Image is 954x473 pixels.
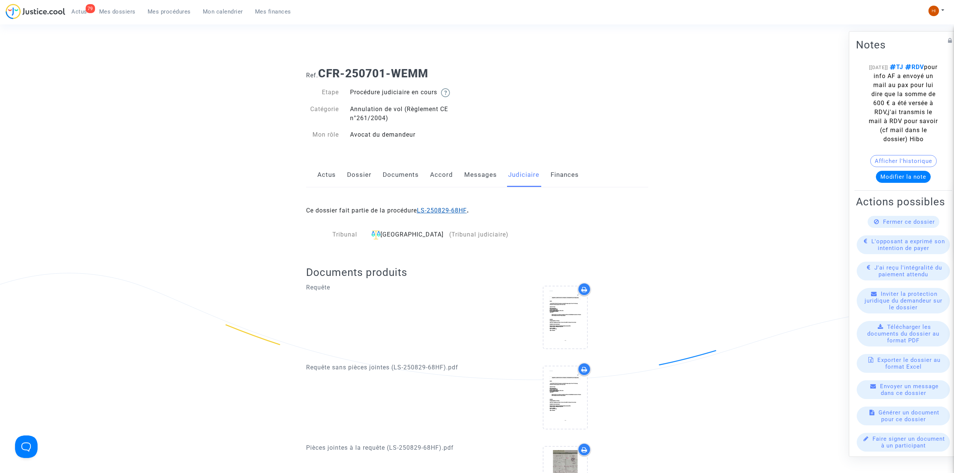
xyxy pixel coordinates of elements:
[249,6,297,17] a: Mes finances
[306,283,472,292] p: Requête
[865,291,942,311] span: Inviter la protection juridique du demandeur sur le dossier
[877,357,940,370] span: Exporter le dossier au format Excel
[871,238,945,252] span: L'opposant a exprimé son intention de payer
[368,230,509,240] div: [GEOGRAPHIC_DATA]
[417,207,467,214] a: LS-250829-68HF
[306,443,472,452] p: Pièces jointes à la requête (LS-250829-68HF).pdf
[86,4,95,13] div: 79
[417,207,469,214] b: .
[300,105,345,123] div: Catégorie
[867,324,939,344] span: Télécharger les documents du dossier au format PDF
[203,8,243,15] span: Mon calendrier
[318,67,428,80] b: CFR-250701-WEMM
[99,8,136,15] span: Mes dossiers
[880,383,939,396] span: Envoyer un message dans ce dossier
[300,88,345,97] div: Etape
[888,63,903,71] span: TJ
[371,230,380,240] img: icon-faciliter-sm.svg
[869,63,938,143] span: pour info AF a envoyé un mail au pax pour lui dire que la somme de 600 € a été versée à RDV,j'ai ...
[441,88,450,97] img: help.svg
[856,38,951,51] h2: Notes
[551,163,579,187] a: Finances
[383,163,419,187] a: Documents
[449,231,509,238] span: (Tribunal judiciaire)
[856,195,951,208] h2: Actions possibles
[65,6,93,17] a: 79Actus
[197,6,249,17] a: Mon calendrier
[306,230,363,240] div: Tribunal
[306,207,469,214] span: Ce dossier fait partie de la procédure
[344,105,477,123] div: Annulation de vol (Règlement CE n°261/2004)
[869,65,888,70] span: [[DATE]]
[306,363,472,372] p: Requête sans pièces jointes (LS-250829-68HF).pdf
[344,130,477,139] div: Avocat du demandeur
[148,8,191,15] span: Mes procédures
[142,6,197,17] a: Mes procédures
[883,218,935,225] span: Fermer ce dossier
[870,155,937,167] button: Afficher l'historique
[306,72,318,79] span: Ref.
[903,63,924,71] span: RDV
[71,8,87,15] span: Actus
[93,6,142,17] a: Mes dossiers
[300,130,345,139] div: Mon rôle
[344,88,477,97] div: Procédure judiciaire en cours
[876,171,931,183] button: Modifier la note
[872,435,945,449] span: Faire signer un document à un participant
[255,8,291,15] span: Mes finances
[874,264,942,278] span: J'ai reçu l'intégralité du paiement attendu
[15,435,38,458] iframe: Help Scout Beacon - Open
[508,163,539,187] a: Judiciaire
[879,409,939,423] span: Générer un document pour ce dossier
[928,6,939,16] img: fc99b196863ffcca57bb8fe2645aafd9
[6,4,65,19] img: jc-logo.svg
[430,163,453,187] a: Accord
[464,163,497,187] a: Messages
[306,266,648,279] h2: Documents produits
[347,163,371,187] a: Dossier
[317,163,336,187] a: Actus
